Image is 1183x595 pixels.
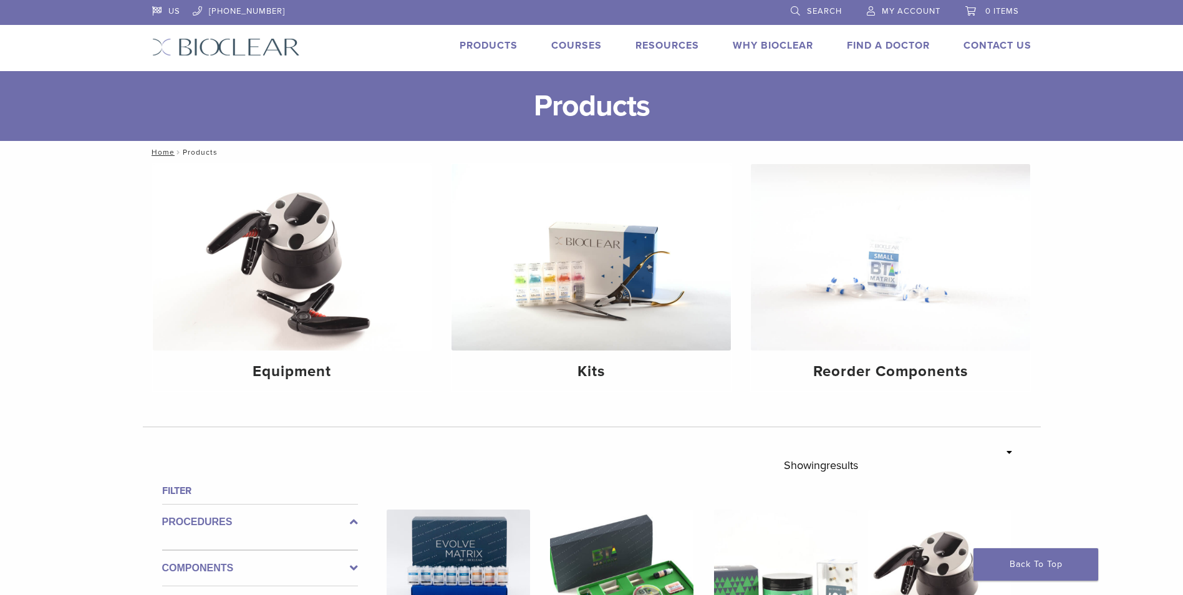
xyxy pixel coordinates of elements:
h4: Reorder Components [761,360,1020,383]
a: Back To Top [973,548,1098,581]
nav: Products [143,141,1041,163]
a: Products [460,39,518,52]
a: Kits [451,164,731,391]
img: Equipment [153,164,432,351]
h4: Filter [162,483,358,498]
span: / [175,149,183,155]
p: Showing results [784,452,858,478]
img: Bioclear [152,38,300,56]
span: Search [807,6,842,16]
a: Contact Us [963,39,1031,52]
span: My Account [882,6,940,16]
span: 0 items [985,6,1019,16]
label: Components [162,561,358,576]
a: Find A Doctor [847,39,930,52]
a: Equipment [153,164,432,391]
a: Resources [635,39,699,52]
label: Procedures [162,515,358,530]
h4: Equipment [163,360,422,383]
a: Reorder Components [751,164,1030,391]
img: Kits [451,164,731,351]
h4: Kits [461,360,721,383]
img: Reorder Components [751,164,1030,351]
a: Why Bioclear [733,39,813,52]
a: Courses [551,39,602,52]
a: Home [148,148,175,157]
